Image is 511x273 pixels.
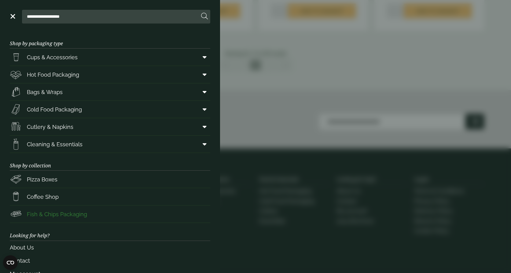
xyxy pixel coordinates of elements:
[10,136,210,153] a: Cleaning & Essentials
[10,83,210,100] a: Bags & Wraps
[10,171,210,188] a: Pizza Boxes
[10,68,22,81] img: Deli_box.svg
[27,105,82,114] span: Cold Food Packaging
[10,223,210,241] h3: Looking for help?
[27,123,73,131] span: Cutlery & Napkins
[27,71,79,79] span: Hot Food Packaging
[10,66,210,83] a: Hot Food Packaging
[10,138,22,150] img: open-wipe.svg
[10,86,22,98] img: Paper_carriers.svg
[10,103,22,115] img: Sandwich_box.svg
[3,255,18,270] button: Open CMP widget
[10,191,22,203] img: HotDrink_paperCup.svg
[27,88,63,96] span: Bags & Wraps
[10,51,22,63] img: PintNhalf_cup.svg
[27,193,59,201] span: Coffee Shop
[10,118,210,135] a: Cutlery & Napkins
[10,101,210,118] a: Cold Food Packaging
[10,153,210,171] h3: Shop by collection
[10,121,22,133] img: Cutlery.svg
[10,254,210,267] a: Contact
[27,140,83,148] span: Cleaning & Essentials
[10,49,210,66] a: Cups & Accessories
[10,188,210,205] a: Coffee Shop
[10,31,210,49] h3: Shop by packaging type
[27,53,78,61] span: Cups & Accessories
[10,173,22,185] img: Pizza_boxes.svg
[27,175,57,184] span: Pizza Boxes
[10,241,210,254] a: About Us
[27,210,87,218] span: Fish & Chips Packaging
[10,206,210,223] a: Fish & Chips Packaging
[10,208,22,220] img: FishNchip_box.svg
